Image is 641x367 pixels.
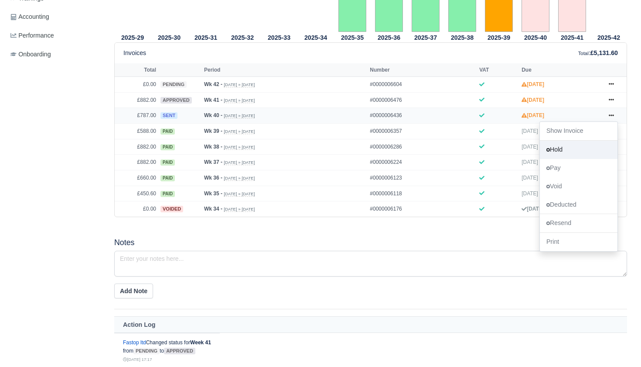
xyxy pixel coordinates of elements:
th: 2025-31 [188,32,224,43]
span: approved [164,348,195,354]
span: paid [160,159,175,166]
td: £0.00 [115,201,158,217]
td: £0.00 [115,77,158,93]
td: #0000006357 [368,124,477,139]
small: [DATE] » [DATE] [224,82,255,87]
td: £450.60 [115,186,158,201]
span: Onboarding [10,49,51,59]
strong: Wk 38 - [204,144,222,150]
td: £787.00 [115,108,158,124]
span: paid [160,128,175,135]
th: VAT [477,63,519,76]
strong: Week 41 [190,339,211,346]
th: 2025-30 [151,32,188,43]
strong: Wk 39 - [204,128,222,134]
small: [DATE] 17:17 [123,357,152,362]
small: [DATE] » [DATE] [224,113,255,118]
a: Deducted [540,196,617,214]
a: Pay [540,159,617,177]
span: [DATE] [522,190,538,197]
td: £660.00 [115,170,158,186]
span: pending [133,348,160,354]
span: [DATE] [522,159,538,165]
small: [DATE] » [DATE] [224,98,255,103]
th: 2025-36 [371,32,407,43]
strong: [DATE] [522,81,544,87]
strong: Wk 41 - [204,97,222,103]
td: #0000006224 [368,155,477,170]
strong: Wk 35 - [204,190,222,197]
button: Add Note [114,284,153,298]
td: £882.00 [115,92,158,108]
a: Fastop ltd [123,339,146,346]
span: approved [160,97,192,104]
td: #0000006123 [368,170,477,186]
strong: [DATE] [522,112,544,118]
strong: Wk 34 - [204,206,222,212]
th: 2025-34 [297,32,334,43]
small: [DATE] » [DATE] [224,145,255,150]
span: [DATE] [522,128,538,134]
th: Period [202,63,368,76]
span: pending [160,81,187,88]
th: 2025-41 [554,32,590,43]
small: [DATE] » [DATE] [224,129,255,134]
span: paid [160,144,175,150]
span: sent [160,112,177,119]
th: 2025-33 [261,32,297,43]
th: 2025-39 [481,32,517,43]
th: 2025-32 [224,32,261,43]
a: Performance [7,27,104,44]
strong: [DATE] [522,206,544,212]
a: Void [540,177,617,196]
td: #0000006176 [368,201,477,217]
span: paid [160,191,175,197]
small: [DATE] » [DATE] [224,207,255,212]
span: Accounting [10,12,49,22]
small: Total [578,51,589,56]
th: 2025-38 [444,32,481,43]
a: Show Invoice [540,122,617,140]
a: Resend [540,215,617,233]
small: [DATE] » [DATE] [224,191,255,197]
th: 2025-42 [590,32,627,43]
td: #0000006604 [368,77,477,93]
th: Total [115,63,158,76]
iframe: Chat Widget [597,325,641,367]
span: Performance [10,31,54,41]
th: 2025-37 [407,32,444,43]
strong: [DATE] [522,97,544,103]
h6: Invoices [123,49,146,57]
strong: Wk 42 - [204,81,222,87]
th: 2025-35 [334,32,371,43]
strong: £5,131.60 [590,49,618,56]
strong: Wk 40 - [204,112,222,118]
td: #0000006476 [368,92,477,108]
td: #0000006118 [368,186,477,201]
a: Accounting [7,8,104,25]
span: [DATE] [522,144,538,150]
td: £588.00 [115,124,158,139]
td: £882.00 [115,155,158,170]
th: Action Log [114,317,627,333]
th: Due [519,63,600,76]
th: Number [368,63,477,76]
div: : [578,48,618,58]
a: Onboarding [7,46,104,63]
th: 2025-29 [114,32,151,43]
span: [DATE] [522,175,538,181]
h5: Notes [114,238,627,247]
td: #0000006286 [368,139,477,155]
td: £882.00 [115,139,158,155]
small: [DATE] » [DATE] [224,160,255,165]
a: Hold [540,141,617,159]
a: Print [540,233,617,252]
span: paid [160,175,175,181]
td: #0000006436 [368,108,477,124]
th: 2025-40 [517,32,554,43]
span: voided [160,206,183,212]
strong: Wk 36 - [204,175,222,181]
strong: Wk 37 - [204,159,222,165]
small: [DATE] » [DATE] [224,176,255,181]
